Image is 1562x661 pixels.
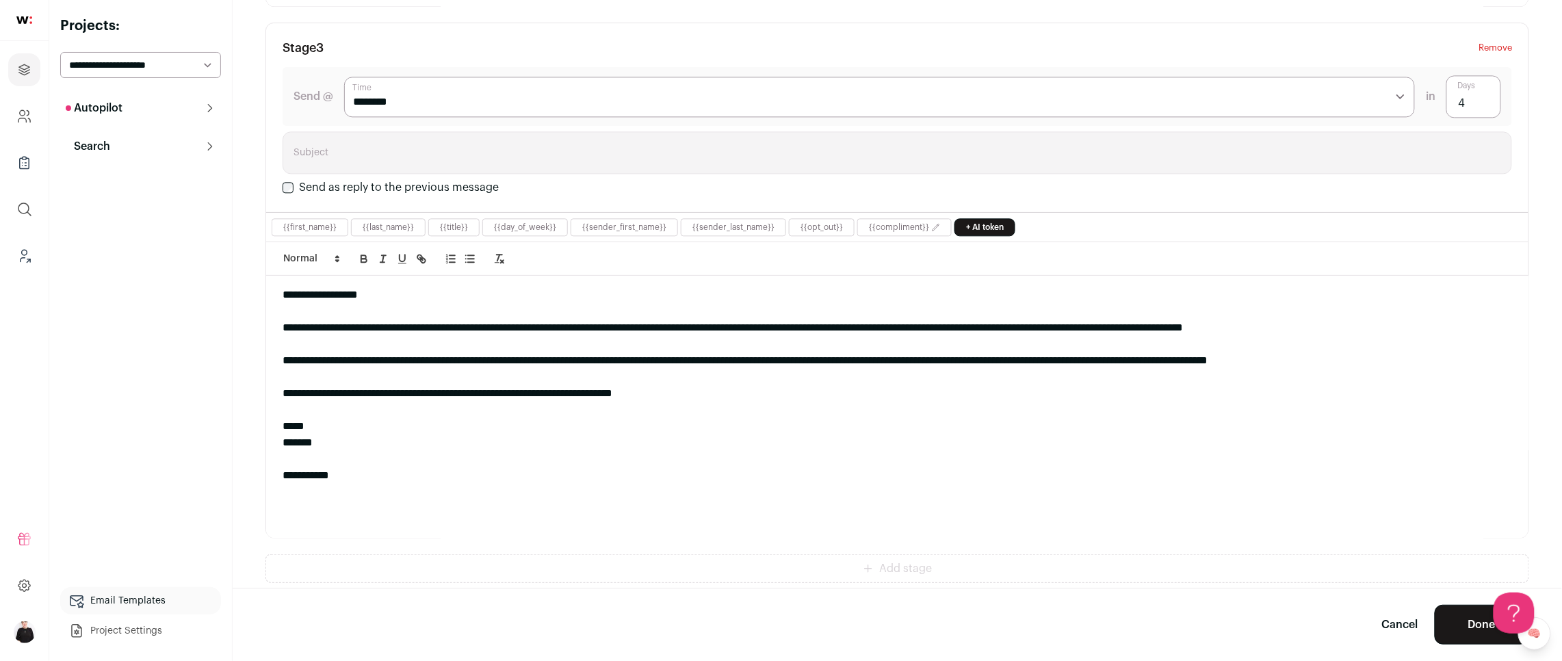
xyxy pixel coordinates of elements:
a: 🧠 [1518,617,1551,650]
button: Autopilot [60,94,221,122]
input: Days [1446,75,1501,118]
button: {{title}} [440,222,468,233]
button: Search [60,133,221,160]
a: Email Templates [60,587,221,614]
label: Send as reply to the previous message [299,182,499,193]
span: in [1426,88,1435,105]
a: Company Lists [8,146,40,179]
h3: Stage [283,40,324,56]
button: {{opt_out}} [800,222,843,233]
a: Projects [8,53,40,86]
h2: Projects: [60,16,221,36]
iframe: Help Scout Beacon - Open [1494,593,1535,634]
a: Company and ATS Settings [8,100,40,133]
img: wellfound-shorthand-0d5821cbd27db2630d0214b213865d53afaa358527fdda9d0ea32b1df1b89c2c.svg [16,16,32,24]
a: Cancel [1382,617,1418,633]
img: 9240684-medium_jpg [14,621,36,643]
span: 3 [316,42,324,54]
button: {{sender_first_name}} [582,222,666,233]
p: Search [66,138,110,155]
a: Leads (Backoffice) [8,239,40,272]
input: Subject [283,131,1512,174]
button: Remove [1479,40,1512,56]
button: {{day_of_week}} [494,222,556,233]
button: {{last_name}} [363,222,414,233]
p: Autopilot [66,100,122,116]
button: {{sender_last_name}} [692,222,775,233]
a: + AI token [954,218,1015,236]
button: {{first_name}} [283,222,337,233]
a: Project Settings [60,617,221,645]
label: Send @ [294,88,333,105]
button: {{compliment}} [869,222,929,233]
button: Open dropdown [14,621,36,643]
button: Done [1435,605,1529,645]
